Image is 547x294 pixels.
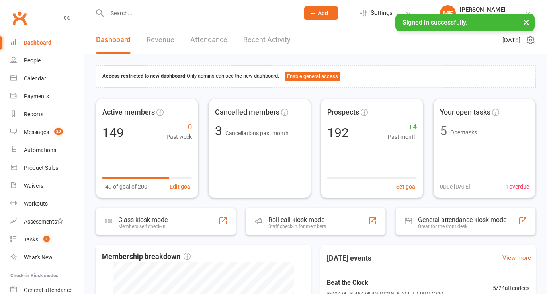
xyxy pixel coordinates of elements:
[418,224,506,229] div: Great for the front desk
[502,253,531,263] a: View more
[54,128,63,135] span: 20
[493,284,529,292] span: 5 / 24 attendees
[102,251,191,263] span: Membership breakdown
[268,216,326,224] div: Roll call kiosk mode
[24,254,53,261] div: What's New
[10,123,84,141] a: Messages 20
[24,39,51,46] div: Dashboard
[10,141,84,159] a: Automations
[10,105,84,123] a: Reports
[285,72,340,81] button: Enable general access
[105,8,294,19] input: Search...
[215,123,225,138] span: 3
[24,287,72,293] div: General attendance
[10,231,84,249] a: Tasks 1
[327,107,359,118] span: Prospects
[371,4,393,22] span: Settings
[440,182,470,191] span: 0 Due [DATE]
[147,26,174,54] a: Revenue
[102,182,147,191] span: 149 of goal of 200
[24,236,38,243] div: Tasks
[118,216,168,224] div: Class kiosk mode
[102,127,124,139] div: 149
[506,182,529,191] span: 1 overdue
[10,52,84,70] a: People
[96,26,131,54] a: Dashboard
[396,182,417,191] button: Set goal
[318,10,328,16] span: Add
[10,213,84,231] a: Assessments
[320,251,378,265] h3: [DATE] events
[215,107,279,118] span: Cancelled members
[170,182,192,191] button: Edit goal
[166,132,192,141] span: Past week
[460,6,505,13] div: [PERSON_NAME]
[10,88,84,105] a: Payments
[418,216,506,224] div: General attendance kiosk mode
[24,75,46,82] div: Calendar
[102,72,529,81] div: Only admins can see the new dashboard.
[10,195,84,213] a: Workouts
[388,132,417,141] span: Past month
[440,5,456,21] div: MF
[10,34,84,52] a: Dashboard
[304,6,338,20] button: Add
[24,93,49,99] div: Payments
[10,70,84,88] a: Calendar
[388,121,417,133] span: +4
[24,111,43,117] div: Reports
[118,224,168,229] div: Members self check-in
[327,278,443,288] span: Beat the Clock
[402,19,467,26] span: Signed in successfully.
[460,13,505,20] div: MFIIT
[225,130,289,136] span: Cancellations past month
[10,8,29,28] a: Clubworx
[24,218,63,225] div: Assessments
[24,201,48,207] div: Workouts
[43,236,50,242] span: 1
[10,159,84,177] a: Product Sales
[102,107,155,118] span: Active members
[327,127,349,139] div: 192
[102,73,187,79] strong: Access restricted to new dashboard:
[190,26,227,54] a: Attendance
[268,224,326,229] div: Staff check-in for members
[24,129,49,135] div: Messages
[519,14,533,31] button: ×
[24,183,43,189] div: Waivers
[24,57,41,64] div: People
[502,35,520,45] span: [DATE]
[24,147,56,153] div: Automations
[440,125,447,137] div: 5
[450,129,477,136] span: Open tasks
[440,107,490,118] span: Your open tasks
[10,249,84,267] a: What's New
[10,177,84,195] a: Waivers
[243,26,291,54] a: Recent Activity
[24,165,58,171] div: Product Sales
[166,121,192,133] span: 0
